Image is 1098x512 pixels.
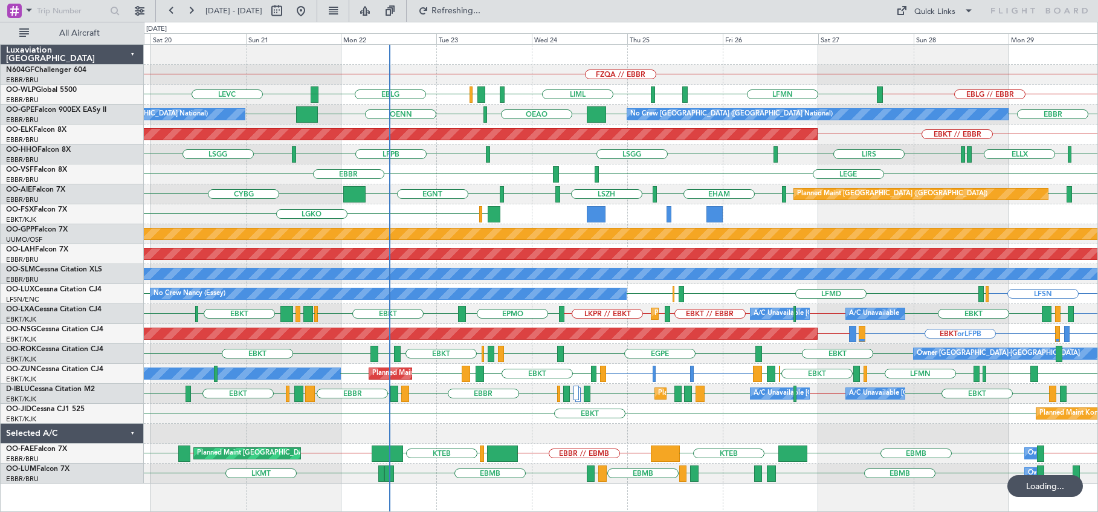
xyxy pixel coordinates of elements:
div: A/C Unavailable [849,305,899,323]
div: Owner [GEOGRAPHIC_DATA]-[GEOGRAPHIC_DATA] [917,345,1080,363]
button: Quick Links [890,1,980,21]
div: No Crew Nancy (Essey) [153,285,225,303]
div: Thu 25 [627,33,723,44]
a: EBKT/KJK [6,355,36,364]
a: UUMO/OSF [6,235,42,244]
span: OO-FSX [6,206,34,213]
input: Trip Number [37,2,106,20]
a: OO-ELKFalcon 8X [6,126,66,134]
span: OO-NSG [6,326,36,333]
a: EBBR/BRU [6,115,39,125]
a: OO-SLMCessna Citation XLS [6,266,102,273]
a: D-IBLUCessna Citation M2 [6,386,95,393]
span: Refreshing... [431,7,482,15]
span: OO-WLP [6,86,36,94]
a: EBBR/BRU [6,475,39,484]
a: OO-FSXFalcon 7X [6,206,67,213]
div: No Crew [GEOGRAPHIC_DATA] ([GEOGRAPHIC_DATA] National) [630,105,833,123]
div: A/C Unavailable [GEOGRAPHIC_DATA] ([GEOGRAPHIC_DATA] National) [754,305,978,323]
span: [DATE] - [DATE] [205,5,262,16]
span: OO-LXA [6,306,34,313]
a: EBBR/BRU [6,76,39,85]
a: EBKT/KJK [6,375,36,384]
a: EBKT/KJK [6,415,36,424]
a: EBBR/BRU [6,275,39,284]
div: Tue 23 [436,33,532,44]
div: Sat 20 [150,33,246,44]
a: OO-JIDCessna CJ1 525 [6,406,85,413]
span: OO-SLM [6,266,35,273]
span: OO-ROK [6,346,36,353]
a: EBBR/BRU [6,96,39,105]
a: EBKT/KJK [6,335,36,344]
a: EBBR/BRU [6,195,39,204]
a: OO-LXACessna Citation CJ4 [6,306,102,313]
a: OO-FAEFalcon 7X [6,446,67,453]
a: EBKT/KJK [6,215,36,224]
a: OO-VSFFalcon 8X [6,166,67,173]
a: EBBR/BRU [6,455,39,464]
a: OO-LUMFalcon 7X [6,465,69,473]
div: A/C Unavailable [GEOGRAPHIC_DATA]-[GEOGRAPHIC_DATA] [849,384,1042,403]
span: D-IBLU [6,386,30,393]
a: OO-GPPFalcon 7X [6,226,68,233]
span: OO-ELK [6,126,33,134]
a: OO-AIEFalcon 7X [6,186,65,193]
div: Quick Links [914,6,955,18]
span: OO-VSF [6,166,34,173]
div: Planned Maint Nice ([GEOGRAPHIC_DATA]) [658,384,793,403]
button: Refreshing... [413,1,485,21]
span: OO-AIE [6,186,32,193]
span: OO-LAH [6,246,35,253]
a: OO-NSGCessna Citation CJ4 [6,326,103,333]
a: OO-LAHFalcon 7X [6,246,68,253]
a: N604GFChallenger 604 [6,66,86,74]
div: Planned Maint Kortrijk-[GEOGRAPHIC_DATA] [654,305,795,323]
div: Planned Maint [GEOGRAPHIC_DATA] ([GEOGRAPHIC_DATA]) [797,185,987,203]
div: Loading... [1007,475,1083,497]
a: EBBR/BRU [6,255,39,264]
a: OO-ZUNCessna Citation CJ4 [6,366,103,373]
div: Sat 27 [818,33,914,44]
div: Planned Maint Kortrijk-[GEOGRAPHIC_DATA] [372,365,513,383]
span: OO-GPP [6,226,34,233]
a: OO-WLPGlobal 5500 [6,86,77,94]
a: LFSN/ENC [6,295,39,304]
span: N604GF [6,66,34,74]
div: Sun 21 [246,33,341,44]
button: All Aircraft [13,24,131,43]
a: OO-LUXCessna Citation CJ4 [6,286,102,293]
span: All Aircraft [31,29,128,37]
a: EBKT/KJK [6,315,36,324]
a: EBBR/BRU [6,175,39,184]
div: Wed 24 [532,33,627,44]
div: Mon 22 [341,33,436,44]
span: OO-LUX [6,286,34,293]
div: Planned Maint [GEOGRAPHIC_DATA] ([GEOGRAPHIC_DATA] National) [197,444,416,462]
div: Sun 28 [914,33,1009,44]
span: OO-ZUN [6,366,36,373]
div: A/C Unavailable [GEOGRAPHIC_DATA] ([GEOGRAPHIC_DATA] National) [754,384,978,403]
a: OO-HHOFalcon 8X [6,146,71,154]
a: OO-ROKCessna Citation CJ4 [6,346,103,353]
span: OO-LUM [6,465,36,473]
a: EBBR/BRU [6,135,39,144]
a: EBKT/KJK [6,395,36,404]
div: Fri 26 [723,33,818,44]
a: EBBR/BRU [6,155,39,164]
a: OO-GPEFalcon 900EX EASy II [6,106,106,114]
span: OO-HHO [6,146,37,154]
span: OO-FAE [6,446,34,453]
div: [DATE] [146,24,167,34]
span: OO-GPE [6,106,34,114]
span: OO-JID [6,406,31,413]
